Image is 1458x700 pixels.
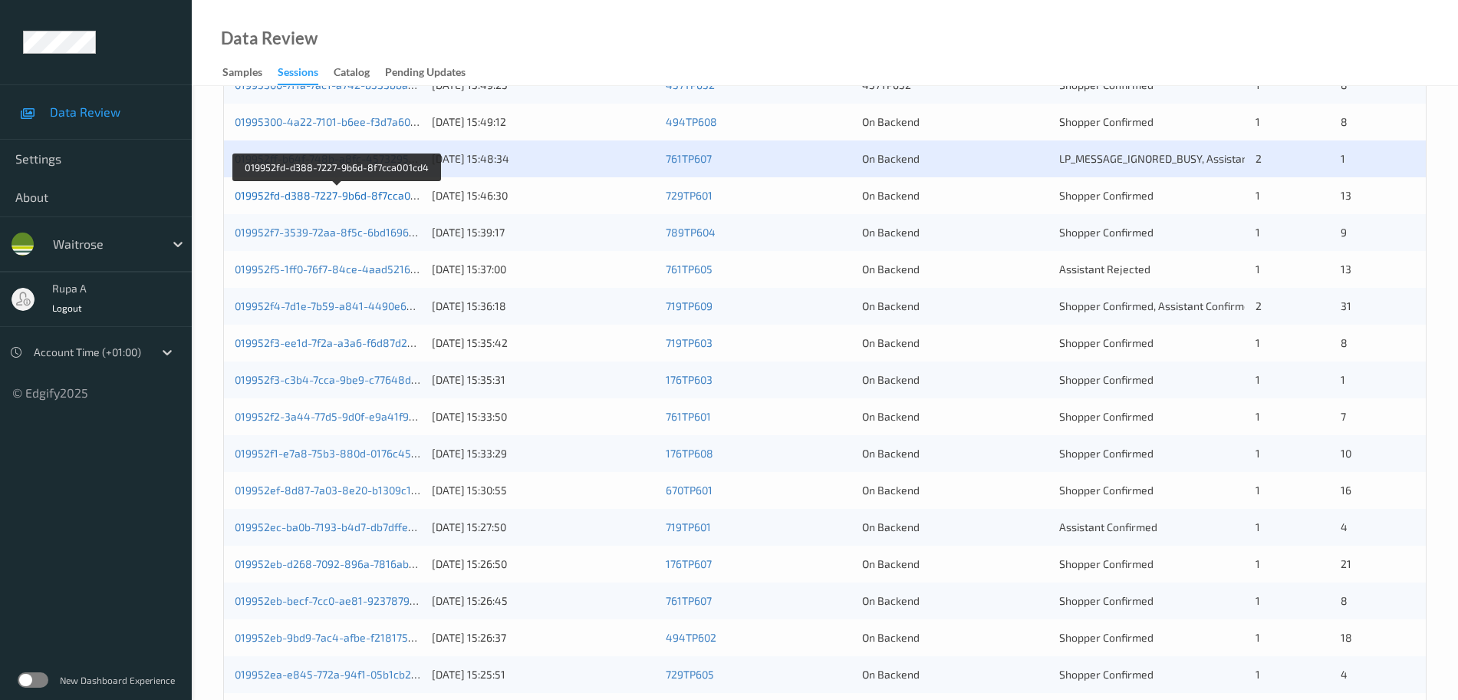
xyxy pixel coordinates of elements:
[1256,447,1260,460] span: 1
[1341,115,1348,128] span: 8
[862,114,1048,130] div: On Backend
[432,520,655,535] div: [DATE] 15:27:50
[432,483,655,498] div: [DATE] 15:30:55
[862,556,1048,572] div: On Backend
[1341,594,1348,607] span: 8
[862,409,1048,424] div: On Backend
[1256,115,1260,128] span: 1
[1059,226,1154,239] span: Shopper Confirmed
[1059,447,1154,460] span: Shopper Confirmed
[432,556,655,572] div: [DATE] 15:26:50
[1059,189,1154,202] span: Shopper Confirmed
[1256,299,1262,312] span: 2
[334,64,370,84] div: Catalog
[666,226,716,239] a: 789TP604
[432,446,655,461] div: [DATE] 15:33:29
[432,262,655,277] div: [DATE] 15:37:00
[862,188,1048,203] div: On Backend
[1256,410,1260,423] span: 1
[1256,484,1260,497] span: 1
[1256,373,1260,386] span: 1
[432,114,655,130] div: [DATE] 15:49:12
[235,152,436,165] a: 019952ff-b64f-748b-a8fc-45732959fd18
[432,299,655,314] div: [DATE] 15:36:18
[666,447,713,460] a: 176TP608
[221,31,318,46] div: Data Review
[222,64,262,84] div: Samples
[1341,189,1351,202] span: 13
[862,151,1048,167] div: On Backend
[1059,557,1154,570] span: Shopper Confirmed
[432,151,655,167] div: [DATE] 15:48:34
[862,630,1048,646] div: On Backend
[862,593,1048,609] div: On Backend
[1059,484,1154,497] span: Shopper Confirmed
[666,557,712,570] a: 176TP607
[666,299,713,312] a: 719TP609
[1059,520,1157,533] span: Assistant Confirmed
[1341,668,1348,681] span: 4
[666,594,712,607] a: 761TP607
[235,520,434,533] a: 019952ec-ba0b-7193-b4d7-db7dffe8f3fc
[235,447,442,460] a: 019952f1-e7a8-75b3-880d-0176c453352b
[334,62,385,84] a: Catalog
[235,115,438,128] a: 01995300-4a22-7101-b6ee-f3d7a6046ff8
[862,225,1048,240] div: On Backend
[666,668,714,681] a: 729TP605
[666,262,713,276] a: 761TP605
[1256,668,1260,681] span: 1
[1256,152,1262,165] span: 2
[432,372,655,388] div: [DATE] 15:35:31
[666,631,716,644] a: 494TP602
[235,594,440,607] a: 019952eb-becf-7cc0-ae81-9237879b8557
[1341,152,1345,165] span: 1
[862,446,1048,461] div: On Backend
[235,189,439,202] a: 019952fd-d388-7227-9b6d-8f7cca001cd4
[385,62,481,84] a: Pending Updates
[1256,262,1260,276] span: 1
[432,593,655,609] div: [DATE] 15:26:45
[862,262,1048,277] div: On Backend
[1059,594,1154,607] span: Shopper Confirmed
[1059,299,1256,312] span: Shopper Confirmed, Assistant Confirmed
[235,226,433,239] a: 019952f7-3539-72aa-8f5c-6bd1696fd9ff
[222,62,278,84] a: Samples
[862,483,1048,498] div: On Backend
[1341,410,1346,423] span: 7
[1256,226,1260,239] span: 1
[432,188,655,203] div: [DATE] 15:46:30
[1059,336,1154,349] span: Shopper Confirmed
[432,225,655,240] div: [DATE] 15:39:17
[666,410,711,423] a: 761TP601
[432,335,655,351] div: [DATE] 15:35:42
[278,64,318,85] div: Sessions
[1341,484,1351,497] span: 16
[1059,373,1154,386] span: Shopper Confirmed
[666,115,717,128] a: 494TP608
[1341,226,1347,239] span: 9
[862,299,1048,314] div: On Backend
[862,667,1048,682] div: On Backend
[862,372,1048,388] div: On Backend
[432,667,655,682] div: [DATE] 15:25:51
[1256,594,1260,607] span: 1
[666,336,713,349] a: 719TP603
[1341,336,1348,349] span: 8
[862,335,1048,351] div: On Backend
[1341,262,1351,276] span: 13
[1256,631,1260,644] span: 1
[862,520,1048,535] div: On Backend
[666,189,713,202] a: 729TP601
[432,630,655,646] div: [DATE] 15:26:37
[385,64,466,84] div: Pending Updates
[1059,152,1298,165] span: LP_MESSAGE_IGNORED_BUSY, Assistant Rejected
[666,484,713,497] a: 670TP601
[235,484,441,497] a: 019952ef-8d87-7a03-8e20-b1309c168cca
[666,152,712,165] a: 761TP607
[1341,520,1348,533] span: 4
[1256,189,1260,202] span: 1
[1256,520,1260,533] span: 1
[666,520,711,533] a: 719TP601
[235,557,444,570] a: 019952eb-d268-7092-896a-7816abdaf534
[1059,410,1154,423] span: Shopper Confirmed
